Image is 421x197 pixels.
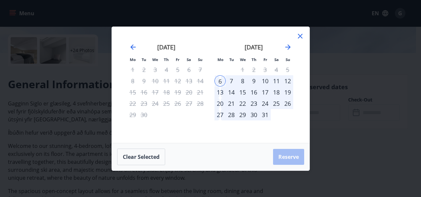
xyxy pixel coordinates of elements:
[226,98,237,109] div: 21
[195,98,206,109] td: Not available. Sunday, September 28, 2025
[183,75,195,87] td: Not available. Saturday, September 13, 2025
[237,98,248,109] div: 22
[138,109,150,120] td: Not available. Tuesday, September 30, 2025
[150,98,161,109] td: Not available. Wednesday, September 24, 2025
[183,64,195,75] td: Not available. Saturday, September 6, 2025
[259,75,271,87] div: 10
[161,75,172,87] td: Not available. Thursday, September 11, 2025
[138,64,150,75] td: Not available. Tuesday, September 2, 2025
[161,87,172,98] td: Not available. Thursday, September 18, 2025
[120,35,302,135] div: Calendar
[282,98,293,109] div: 26
[240,57,246,62] small: We
[271,87,282,98] td: Choose Saturday, October 18, 2025 as your check-out date. It’s available.
[237,75,248,87] td: Choose Wednesday, October 8, 2025 as your check-out date. It’s available.
[237,87,248,98] div: 15
[237,109,248,120] div: 29
[259,98,271,109] div: 24
[282,75,293,87] div: 12
[127,98,138,109] td: Not available. Monday, September 22, 2025
[226,87,237,98] td: Choose Tuesday, October 14, 2025 as your check-out date. It’s available.
[183,98,195,109] td: Not available. Saturday, September 27, 2025
[226,75,237,87] td: Choose Tuesday, October 7, 2025 as your check-out date. It’s available.
[138,87,150,98] td: Not available. Tuesday, September 16, 2025
[150,87,161,98] td: Not available. Wednesday, September 17, 2025
[152,57,158,62] small: We
[259,98,271,109] td: Choose Friday, October 24, 2025 as your check-out date. It’s available.
[187,57,191,62] small: Sa
[282,98,293,109] td: Choose Sunday, October 26, 2025 as your check-out date. It’s available.
[198,57,203,62] small: Su
[172,75,183,87] td: Not available. Friday, September 12, 2025
[237,87,248,98] td: Choose Wednesday, October 15, 2025 as your check-out date. It’s available.
[226,109,237,120] td: Choose Tuesday, October 28, 2025 as your check-out date. It’s available.
[259,109,271,120] td: Choose Friday, October 31, 2025 as your check-out date. It’s available.
[271,75,282,87] td: Choose Saturday, October 11, 2025 as your check-out date. It’s available.
[214,98,226,109] td: Choose Monday, October 20, 2025 as your check-out date. It’s available.
[226,109,237,120] div: 28
[195,87,206,98] td: Not available. Sunday, September 21, 2025
[248,75,259,87] div: 9
[282,75,293,87] td: Choose Sunday, October 12, 2025 as your check-out date. It’s available.
[252,57,257,62] small: Th
[271,98,282,109] td: Choose Saturday, October 25, 2025 as your check-out date. It’s available.
[259,87,271,98] td: Choose Friday, October 17, 2025 as your check-out date. It’s available.
[248,109,259,120] div: 30
[127,109,138,120] td: Not available. Monday, September 29, 2025
[286,57,290,62] small: Su
[259,109,271,120] div: 31
[248,87,259,98] td: Choose Thursday, October 16, 2025 as your check-out date. It’s available.
[195,64,206,75] td: Not available. Sunday, September 7, 2025
[172,98,183,109] td: Not available. Friday, September 26, 2025
[129,43,137,51] div: Move backward to switch to the previous month.
[138,75,150,87] td: Not available. Tuesday, September 9, 2025
[226,87,237,98] div: 14
[226,98,237,109] td: Choose Tuesday, October 21, 2025 as your check-out date. It’s available.
[271,87,282,98] div: 18
[142,57,146,62] small: Tu
[183,87,195,98] td: Not available. Saturday, September 20, 2025
[271,64,282,75] td: Not available. Saturday, October 4, 2025
[248,98,259,109] td: Choose Thursday, October 23, 2025 as your check-out date. It’s available.
[282,87,293,98] td: Choose Sunday, October 19, 2025 as your check-out date. It’s available.
[259,64,271,75] td: Not available. Friday, October 3, 2025
[150,75,161,87] td: Not available. Wednesday, September 10, 2025
[127,75,138,87] td: Not available. Monday, September 8, 2025
[161,64,172,75] td: Not available. Thursday, September 4, 2025
[237,64,248,75] td: Not available. Wednesday, October 1, 2025
[263,57,267,62] small: Fr
[127,64,138,75] td: Not available. Monday, September 1, 2025
[117,149,165,165] button: Clear selected
[259,75,271,87] td: Choose Friday, October 10, 2025 as your check-out date. It’s available.
[248,98,259,109] div: 23
[150,64,161,75] td: Not available. Wednesday, September 3, 2025
[164,57,169,62] small: Th
[214,98,226,109] div: 20
[248,87,259,98] div: 16
[214,75,226,87] div: 6
[274,57,279,62] small: Sa
[271,75,282,87] div: 11
[226,75,237,87] div: 7
[237,75,248,87] div: 8
[237,109,248,120] td: Choose Wednesday, October 29, 2025 as your check-out date. It’s available.
[259,87,271,98] div: 17
[217,57,223,62] small: Mo
[214,109,226,120] td: Choose Monday, October 27, 2025 as your check-out date. It’s available.
[176,57,179,62] small: Fr
[157,43,175,51] strong: [DATE]
[248,109,259,120] td: Choose Thursday, October 30, 2025 as your check-out date. It’s available.
[271,98,282,109] div: 25
[130,57,136,62] small: Mo
[214,109,226,120] div: 27
[229,57,234,62] small: Tu
[282,87,293,98] div: 19
[195,75,206,87] td: Not available. Sunday, September 14, 2025
[172,64,183,75] td: Not available. Friday, September 5, 2025
[248,75,259,87] td: Choose Thursday, October 9, 2025 as your check-out date. It’s available.
[161,98,172,109] td: Not available. Thursday, September 25, 2025
[245,43,263,51] strong: [DATE]
[138,98,150,109] td: Not available. Tuesday, September 23, 2025
[248,64,259,75] td: Not available. Thursday, October 2, 2025
[284,43,292,51] div: Move forward to switch to the next month.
